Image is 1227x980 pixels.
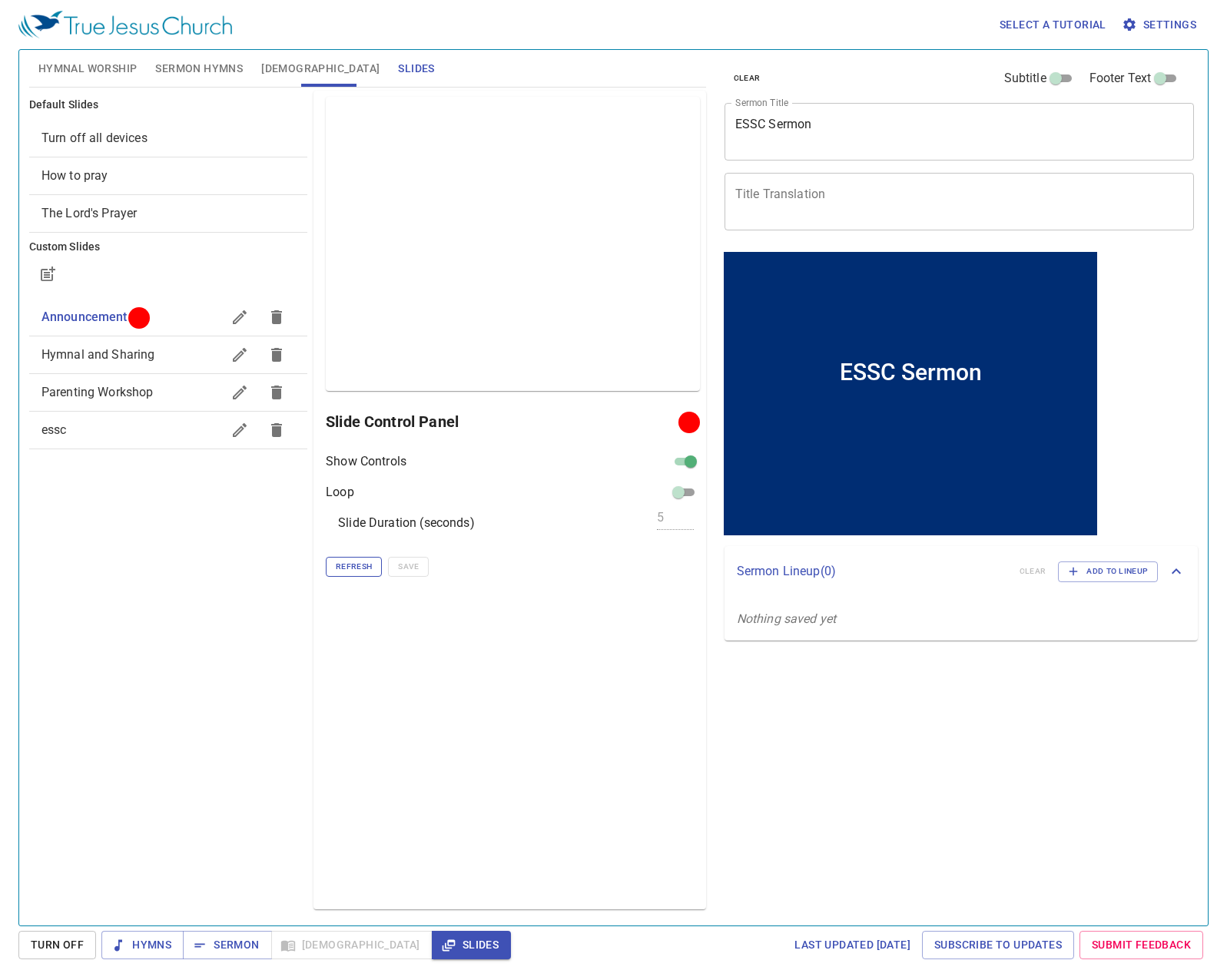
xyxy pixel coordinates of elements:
h6: Custom Slides [29,239,307,256]
h6: Slide Control Panel [326,409,683,434]
span: Footer Text [1089,69,1152,88]
span: Subscribe to Updates [934,935,1062,955]
div: How to pray [29,157,307,194]
span: [object Object] [41,168,108,183]
p: Loop [326,483,354,502]
span: [DEMOGRAPHIC_DATA] [261,59,380,78]
span: Turn Off [31,935,84,955]
div: Turn off all devices [29,120,307,157]
span: Hymns [114,935,171,955]
button: Refresh [326,557,382,577]
div: The Lord's Prayer [29,195,307,232]
div: Hymnal and Sharing [29,336,307,373]
div: Announcement [29,299,307,336]
span: Select a tutorial [1000,15,1106,35]
button: Turn Off [18,931,96,959]
span: Sermon Hymns [155,59,243,78]
div: Sermon Lineup(0)clearAdd to Lineup [725,546,1199,597]
span: Add to Lineup [1068,564,1148,578]
p: Sermon Lineup ( 0 ) [737,562,1007,581]
p: Show Controls [326,452,406,471]
span: clear [734,71,761,85]
a: Last updated [DATE] [788,931,917,959]
span: Sermon [195,935,259,955]
span: Refresh [336,560,372,574]
i: Nothing saved yet [737,611,837,626]
span: Parenting Workshop [41,385,154,399]
button: Hymns [101,931,184,959]
span: [object Object] [41,131,148,145]
div: essc [29,412,307,449]
button: Slides [432,931,511,959]
button: clear [725,69,770,88]
span: Hymnal and Sharing [41,347,155,362]
a: Submit Feedback [1079,931,1203,959]
span: Slides [398,59,434,78]
span: essc [41,422,67,437]
span: Settings [1125,15,1196,35]
button: Select a tutorial [993,11,1113,39]
span: Subtitle [1004,69,1046,88]
a: Subscribe to Updates [922,931,1074,959]
button: Add to Lineup [1058,561,1158,581]
textarea: ESSC Sermon [735,117,1184,146]
div: Parenting Workshop [29,374,307,411]
p: Slide Duration (seconds) [338,514,475,532]
h6: Default Slides [29,97,307,114]
span: Hymnal Worship [38,59,138,78]
span: Slides [444,935,499,955]
span: Announcement [41,310,128,324]
span: [object Object] [41,206,138,220]
span: Submit Feedback [1092,935,1191,955]
iframe: from-child [718,247,1103,541]
img: True Jesus Church [18,11,232,38]
button: Settings [1119,11,1202,39]
button: Sermon [183,931,271,959]
span: Last updated [DATE] [794,935,910,955]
